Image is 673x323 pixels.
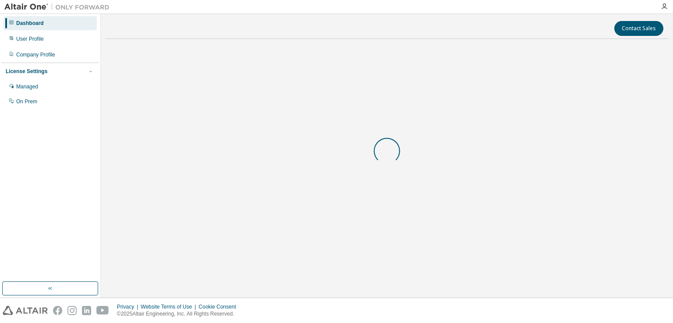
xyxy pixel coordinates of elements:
div: License Settings [6,68,47,75]
img: instagram.svg [67,306,77,315]
img: Altair One [4,3,114,11]
div: Dashboard [16,20,44,27]
img: linkedin.svg [82,306,91,315]
div: Managed [16,83,38,90]
img: youtube.svg [96,306,109,315]
img: altair_logo.svg [3,306,48,315]
div: Privacy [117,303,141,310]
div: Website Terms of Use [141,303,198,310]
div: User Profile [16,35,44,42]
div: Company Profile [16,51,55,58]
p: © 2025 Altair Engineering, Inc. All Rights Reserved. [117,310,241,318]
div: Cookie Consent [198,303,241,310]
button: Contact Sales [614,21,663,36]
div: On Prem [16,98,37,105]
img: facebook.svg [53,306,62,315]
